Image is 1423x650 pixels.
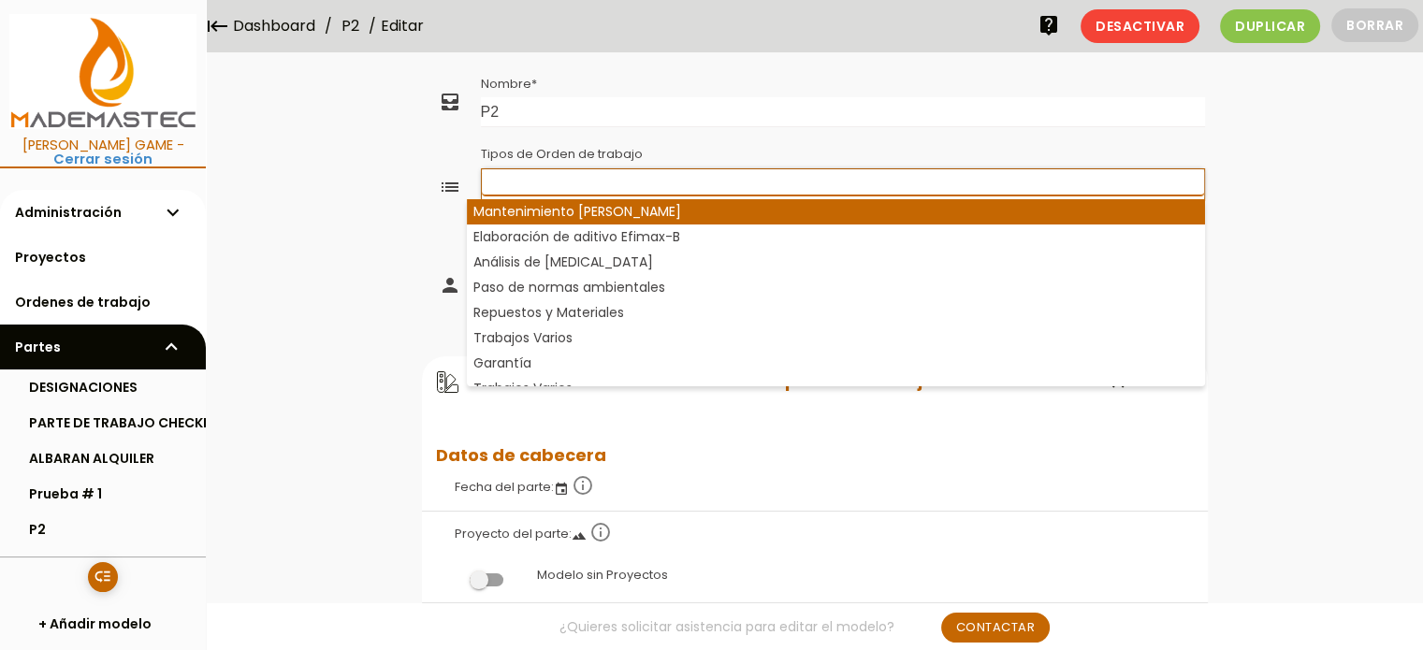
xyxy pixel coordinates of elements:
[467,300,1205,325] div: Repuestos y Materiales
[467,275,1205,300] div: Paso de normas ambientales
[467,250,1205,275] div: Análisis de [MEDICAL_DATA]
[467,199,1205,224] div: Mantenimiento [PERSON_NAME]
[467,224,1205,250] div: Elaboración de aditivo Efimax-B
[467,376,1205,401] div: Trabajos Varios
[467,325,1205,351] div: Trabajos Varios
[467,351,1205,376] div: Garantía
